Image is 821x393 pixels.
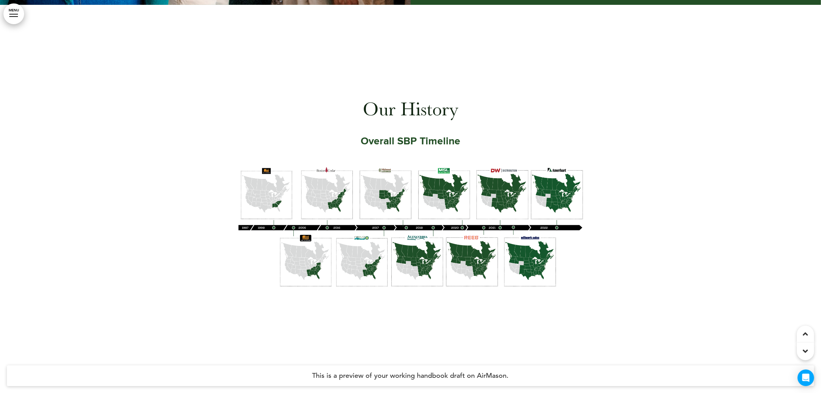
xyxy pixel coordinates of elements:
a: MENU [3,3,24,24]
h4: This is a preview of your working handbook draft on AirMason. [7,365,814,386]
img: 1702001751546.png [238,167,583,287]
span: Our History [363,98,458,120]
div: Open Intercom Messenger [798,370,814,386]
span: Overall SBP Timeline [361,135,460,147]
